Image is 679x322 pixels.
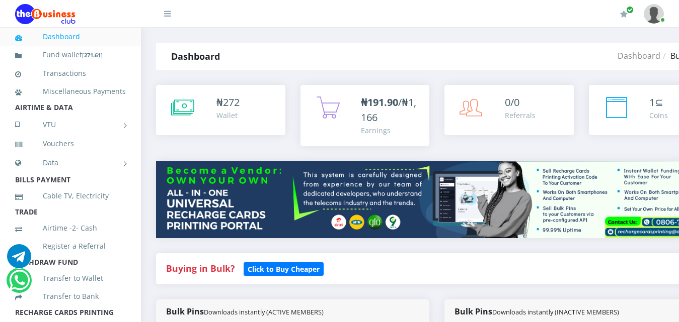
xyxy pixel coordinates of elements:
strong: Bulk Pins [455,306,619,317]
strong: Buying in Bulk? [166,262,235,274]
a: Chat for support [7,252,31,268]
span: Renew/Upgrade Subscription [626,6,634,14]
a: Data [15,150,126,175]
a: Miscellaneous Payments [15,80,126,103]
a: Fund wallet[271.61] [15,43,126,67]
a: VTU [15,112,126,137]
a: Transfer to Bank [15,285,126,308]
a: ₦191.90/₦1,166 Earnings [300,85,430,146]
a: ₦272 Wallet [156,85,285,135]
a: Transfer to Wallet [15,267,126,290]
i: Renew/Upgrade Subscription [620,10,628,18]
strong: Dashboard [171,50,220,62]
a: Cable TV, Electricity [15,184,126,207]
span: /₦1,166 [361,95,416,124]
a: Click to Buy Cheaper [244,262,324,274]
strong: Bulk Pins [166,306,324,317]
small: [ ] [82,51,103,59]
small: Downloads instantly (ACTIVE MEMBERS) [204,307,324,316]
div: Wallet [216,110,240,121]
small: Downloads instantly (INACTIVE MEMBERS) [492,307,619,316]
span: 272 [223,95,240,109]
img: User [644,4,664,24]
a: Airtime -2- Cash [15,217,126,240]
a: Chat for support [9,276,30,292]
a: Dashboard [15,25,126,48]
b: ₦191.90 [361,95,398,109]
div: Coins [649,110,668,121]
img: Logo [15,4,76,24]
a: Vouchers [15,132,126,155]
a: Register a Referral [15,235,126,258]
div: Earnings [361,125,420,136]
span: 1 [649,95,655,109]
span: 0/0 [505,95,519,109]
b: 271.61 [84,51,101,59]
div: ₦ [216,95,240,110]
div: Referrals [505,110,536,121]
a: Dashboard [618,50,660,61]
div: ⊆ [649,95,668,110]
a: 0/0 Referrals [444,85,574,135]
b: Click to Buy Cheaper [248,264,320,274]
a: Transactions [15,62,126,85]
